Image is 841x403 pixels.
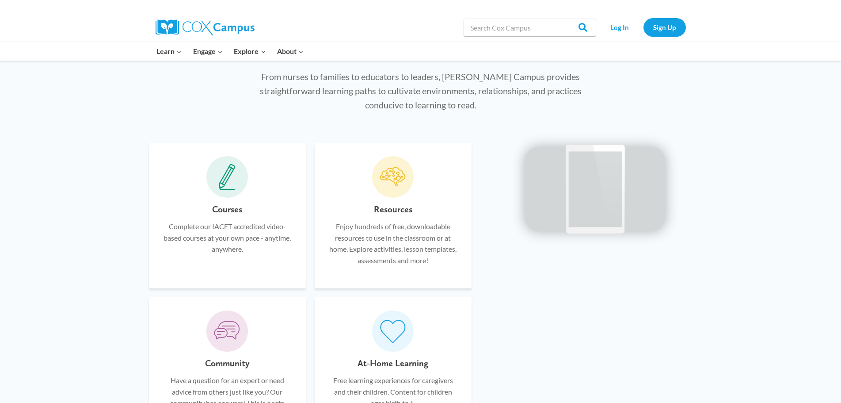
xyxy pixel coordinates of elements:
a: Sign Up [643,18,686,36]
button: Child menu of Engage [187,42,228,61]
a: Log In [601,18,639,36]
h6: Courses [212,202,242,216]
img: Cox Campus [156,19,255,35]
h6: Community [205,356,249,370]
p: Complete our IACET accredited video-based courses at your own pace - anytime, anywhere. [162,221,293,255]
nav: Secondary Navigation [601,18,686,36]
button: Child menu of Learn [151,42,188,61]
h6: Resources [374,202,412,216]
button: Child menu of About [271,42,309,61]
p: From nurses to families to educators to leaders, [PERSON_NAME] Campus provides straightforward le... [250,69,592,112]
button: Child menu of Explore [228,42,272,61]
nav: Primary Navigation [151,42,309,61]
h6: At-Home Learning [358,356,428,370]
input: Search Cox Campus [464,19,596,36]
p: Enjoy hundreds of free, downloadable resources to use in the classroom or at home. Explore activi... [328,221,458,266]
